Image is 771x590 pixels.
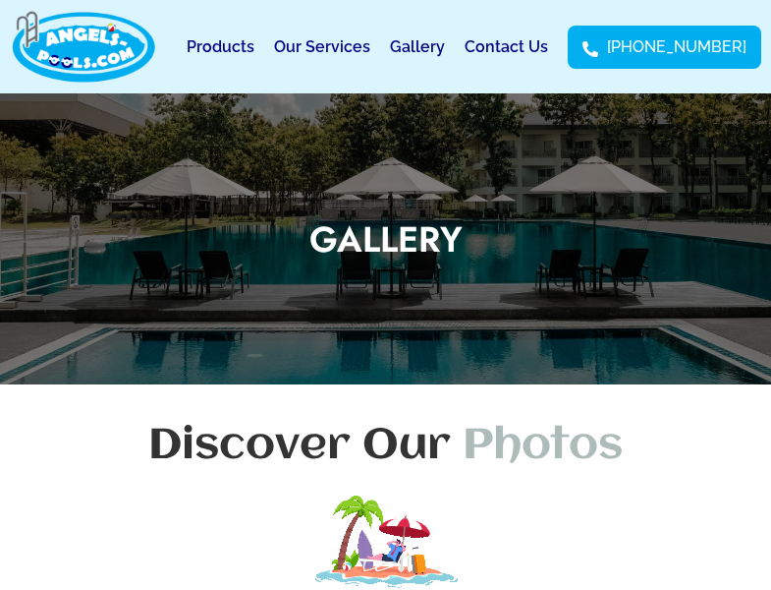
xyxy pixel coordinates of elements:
a: [PHONE_NUMBER] [582,35,746,59]
a: Our Services [274,25,370,70]
span: Photos [463,422,623,473]
a: Gallery [390,25,445,70]
nav: Menu [187,25,548,70]
span: Discover Our [148,424,451,469]
span: [PHONE_NUMBER] [602,35,746,59]
a: Contact Us [465,25,548,70]
h1: Gallery [309,221,463,257]
a: Products [187,25,254,70]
